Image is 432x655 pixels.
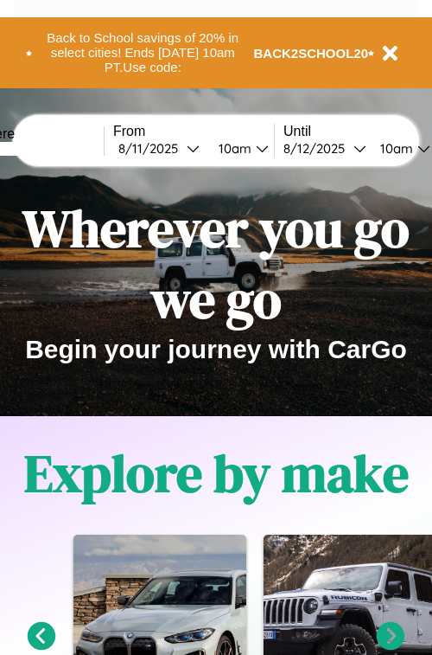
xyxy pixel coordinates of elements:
div: 10am [372,140,417,157]
h1: Explore by make [24,438,409,509]
div: 10am [210,140,256,157]
button: 8/11/2025 [113,139,205,157]
div: 8 / 11 / 2025 [118,140,187,157]
div: 8 / 12 / 2025 [283,140,353,157]
b: BACK2SCHOOL20 [254,46,369,61]
button: Back to School savings of 20% in select cities! Ends [DATE] 10am PT.Use code: [32,26,254,80]
label: From [113,124,274,139]
button: 10am [205,139,274,157]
